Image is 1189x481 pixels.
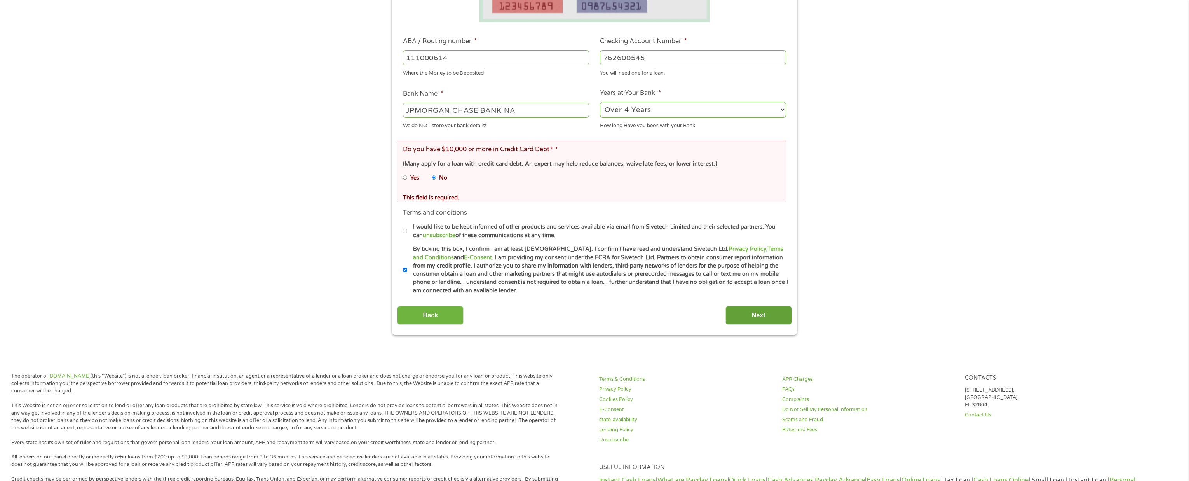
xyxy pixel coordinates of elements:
[600,37,687,45] label: Checking Account Number
[403,37,477,45] label: ABA / Routing number
[11,439,560,446] p: Every state has its own set of rules and regulations that govern personal loan lenders. Your loan...
[403,160,781,168] div: (Many apply for a loan with credit card debt. An expert may help reduce balances, waive late fees...
[599,436,772,444] a: Unsubscribe
[11,402,560,432] p: This Website is not an offer or solicitation to lend or offer any loan products that are prohibit...
[600,50,786,65] input: 345634636
[423,232,455,239] a: unsubscribe
[782,396,955,403] a: Complaints
[11,453,560,468] p: All lenders on our panel directly or indirectly offer loans from $200 up to $3,000. Loan periods ...
[782,426,955,434] a: Rates and Fees
[600,89,661,97] label: Years at Your Bank
[965,411,1138,419] a: Contact Us
[600,119,786,129] div: How long Have you been with your Bank
[782,386,955,393] a: FAQs
[782,416,955,423] a: Scams and Fraud
[407,245,788,295] label: By ticking this box, I confirm I am at least [DEMOGRAPHIC_DATA]. I confirm I have read and unders...
[410,174,419,182] label: Yes
[599,426,772,434] a: Lending Policy
[48,373,91,379] a: [DOMAIN_NAME]
[782,376,955,383] a: APR Charges
[439,174,447,182] label: No
[729,246,766,252] a: Privacy Policy
[600,66,786,77] div: You will need one for a loan.
[403,194,781,202] div: This field is required.
[403,145,558,154] label: Do you have $10,000 or more in Credit Card Debt?
[599,396,772,403] a: Cookies Policy
[403,209,467,217] label: Terms and conditions
[965,387,1138,409] p: [STREET_ADDRESS], [GEOGRAPHIC_DATA], FL 32804.
[407,223,788,240] label: I would like to be kept informed of other products and services available via email from Sivetech...
[782,406,955,413] a: Do Not Sell My Personal Information
[464,254,492,261] a: E-Consent
[413,246,783,261] a: Terms and Conditions
[397,306,464,325] input: Back
[965,374,1138,382] h4: Contacts
[11,373,560,395] p: The operator of (this “Website”) is not a lender, loan broker, financial institution, an agent or...
[403,66,589,77] div: Where the Money to be Deposited
[403,50,589,65] input: 263177916
[599,386,772,393] a: Privacy Policy
[599,416,772,423] a: state-availability
[599,376,772,383] a: Terms & Conditions
[403,119,589,129] div: We do NOT store your bank details!
[725,306,792,325] input: Next
[403,90,443,98] label: Bank Name
[599,406,772,413] a: E-Consent
[599,464,1138,471] h4: Useful Information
